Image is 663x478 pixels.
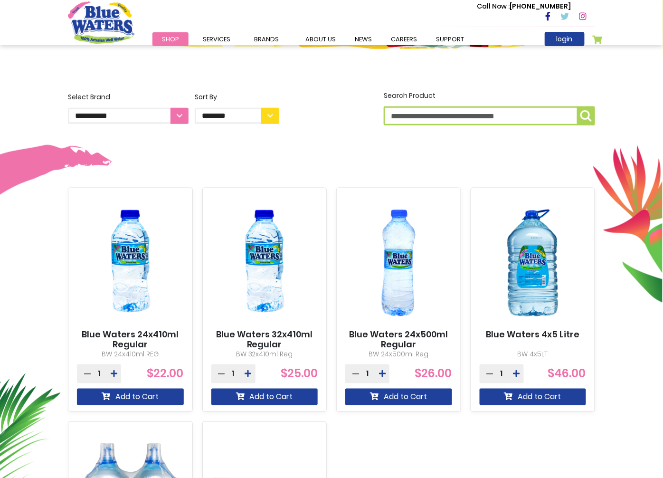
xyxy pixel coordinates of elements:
a: Blue Waters 32x410ml Regular [211,330,318,350]
a: Blue Waters 4x5 Litre [486,330,579,340]
span: $22.00 [147,366,184,382]
a: News [345,32,381,46]
button: Add to Cart [77,389,184,405]
label: Search Product [384,91,595,125]
span: Brands [254,35,279,44]
a: support [426,32,474,46]
select: Sort By [195,108,279,124]
label: Select Brand [68,92,189,124]
span: $26.00 [415,366,452,382]
a: about us [296,32,345,46]
a: careers [381,32,426,46]
button: Search Product [577,106,595,125]
p: BW 24x500ml Reg [345,350,452,360]
span: Shop [162,35,179,44]
p: [PHONE_NUMBER] [477,1,571,11]
select: Select Brand [68,108,189,124]
img: search-icon.png [580,110,592,122]
span: $46.00 [548,366,586,382]
p: BW 24x410ml REG [77,350,184,360]
div: Sort By [195,92,279,102]
p: BW 4x5LT [480,350,587,360]
a: Blue Waters 24x410ml Regular [77,330,184,350]
a: login [545,32,585,46]
img: Blue Waters 24x410ml Regular [77,196,184,330]
span: Services [203,35,230,44]
img: Blue Waters 4x5 Litre [480,196,587,330]
img: Blue Waters 24x500ml Regular [345,196,452,330]
span: Call Now : [477,1,510,11]
button: Add to Cart [345,389,452,405]
input: Search Product [384,106,595,125]
button: Add to Cart [480,389,587,405]
span: $25.00 [281,366,318,382]
p: BW 32x410ml Reg [211,350,318,360]
a: store logo [68,1,134,43]
button: Add to Cart [211,389,318,405]
a: Blue Waters 24x500ml Regular [345,330,452,350]
img: Blue Waters 32x410ml Regular [211,196,318,330]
